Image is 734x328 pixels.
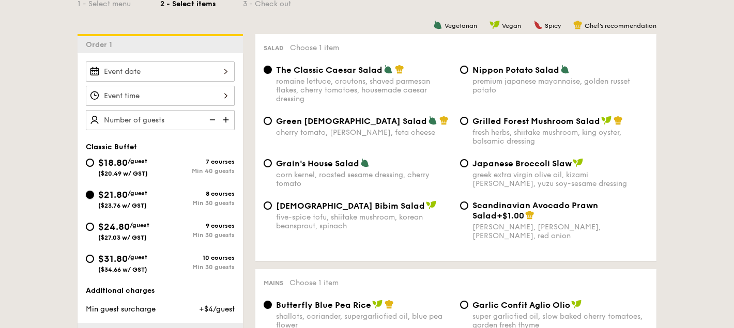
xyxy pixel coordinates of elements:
input: Event time [86,86,235,106]
input: $21.80/guest($23.76 w/ GST)8 coursesMin 30 guests [86,191,94,199]
span: Vegan [502,22,521,29]
span: $24.80 [98,221,130,232]
img: icon-vegetarian.fe4039eb.svg [360,158,370,167]
div: romaine lettuce, croutons, shaved parmesan flakes, cherry tomatoes, housemade caesar dressing [276,77,452,103]
span: Garlic Confit Aglio Olio [472,300,570,310]
input: Butterfly Blue Pea Riceshallots, coriander, supergarlicfied oil, blue pea flower [264,301,272,309]
div: greek extra virgin olive oil, kizami [PERSON_NAME], yuzu soy-sesame dressing [472,170,648,188]
div: cherry tomato, [PERSON_NAME], feta cheese [276,128,452,137]
span: /guest [128,190,147,197]
img: icon-chef-hat.a58ddaea.svg [573,20,583,29]
span: +$4/guest [199,305,235,314]
input: Nippon Potato Saladpremium japanese mayonnaise, golden russet potato [460,66,468,74]
div: 10 courses [160,254,235,261]
span: Chef's recommendation [585,22,656,29]
div: fresh herbs, shiitake mushroom, king oyster, balsamic dressing [472,128,648,146]
img: icon-add.58712e84.svg [219,110,235,130]
span: $18.80 [98,157,128,168]
img: icon-vegan.f8ff3823.svg [601,116,611,125]
span: ($27.03 w/ GST) [98,234,147,241]
img: icon-vegetarian.fe4039eb.svg [433,20,442,29]
input: Scandinavian Avocado Prawn Salad+$1.00[PERSON_NAME], [PERSON_NAME], [PERSON_NAME], red onion [460,201,468,210]
div: Min 30 guests [160,199,235,207]
span: Mains [264,279,283,287]
span: Order 1 [86,40,116,49]
div: corn kernel, roasted sesame dressing, cherry tomato [276,170,452,188]
img: icon-chef-hat.a58ddaea.svg [525,210,534,220]
span: Salad [264,44,284,52]
div: Min 30 guests [160,263,235,271]
span: $31.80 [98,253,128,264]
span: ($20.49 w/ GST) [98,170,148,177]
img: icon-chef-hat.a58ddaea.svg [385,300,394,309]
img: icon-vegan.f8ff3823.svg [571,300,582,309]
img: icon-vegan.f8ff3823.svg [490,20,500,29]
div: five-spice tofu, shiitake mushroom, korean beansprout, spinach [276,213,452,230]
img: icon-vegetarian.fe4039eb.svg [428,116,437,125]
input: The Classic Caesar Saladromaine lettuce, croutons, shaved parmesan flakes, cherry tomatoes, house... [264,66,272,74]
span: Japanese Broccoli Slaw [472,159,572,168]
span: Butterfly Blue Pea Rice [276,300,371,310]
img: icon-vegetarian.fe4039eb.svg [384,65,393,74]
span: /guest [128,158,147,165]
span: Classic Buffet [86,143,137,151]
input: $24.80/guest($27.03 w/ GST)9 coursesMin 30 guests [86,223,94,231]
input: $31.80/guest($34.66 w/ GST)10 coursesMin 30 guests [86,255,94,263]
img: icon-chef-hat.a58ddaea.svg [614,116,623,125]
div: 8 courses [160,190,235,197]
img: icon-vegan.f8ff3823.svg [573,158,583,167]
span: Spicy [545,22,561,29]
input: Number of guests [86,110,235,130]
img: icon-reduce.1d2dbef1.svg [204,110,219,130]
div: [PERSON_NAME], [PERSON_NAME], [PERSON_NAME], red onion [472,223,648,240]
span: /guest [128,254,147,261]
img: icon-chef-hat.a58ddaea.svg [395,65,404,74]
span: Choose 1 item [289,278,339,287]
input: Event date [86,61,235,82]
div: Min 40 guests [160,167,235,175]
div: 7 courses [160,158,235,165]
img: icon-vegan.f8ff3823.svg [372,300,383,309]
span: Grain's House Salad [276,159,359,168]
span: Choose 1 item [290,43,339,52]
span: The Classic Caesar Salad [276,65,383,75]
input: [DEMOGRAPHIC_DATA] Bibim Saladfive-spice tofu, shiitake mushroom, korean beansprout, spinach [264,201,272,210]
input: Green [DEMOGRAPHIC_DATA] Saladcherry tomato, [PERSON_NAME], feta cheese [264,117,272,125]
input: Garlic Confit Aglio Oliosuper garlicfied oil, slow baked cherry tomatoes, garden fresh thyme [460,301,468,309]
span: Grilled Forest Mushroom Salad [472,116,600,126]
span: [DEMOGRAPHIC_DATA] Bibim Salad [276,201,425,211]
span: ($23.76 w/ GST) [98,202,147,209]
span: /guest [130,222,149,229]
input: Grain's House Saladcorn kernel, roasted sesame dressing, cherry tomato [264,159,272,167]
img: icon-vegan.f8ff3823.svg [426,200,436,210]
div: Additional charges [86,286,235,296]
img: icon-vegetarian.fe4039eb.svg [560,65,570,74]
div: 9 courses [160,222,235,229]
img: icon-spicy.37a8142b.svg [533,20,543,29]
span: Scandinavian Avocado Prawn Salad [472,200,598,221]
span: Min guest surcharge [86,305,156,314]
span: Green [DEMOGRAPHIC_DATA] Salad [276,116,427,126]
span: +$1.00 [497,211,524,221]
span: ($34.66 w/ GST) [98,266,147,273]
span: $21.80 [98,189,128,200]
span: Vegetarian [445,22,477,29]
input: $18.80/guest($20.49 w/ GST)7 coursesMin 40 guests [86,159,94,167]
div: Min 30 guests [160,231,235,239]
input: Grilled Forest Mushroom Saladfresh herbs, shiitake mushroom, king oyster, balsamic dressing [460,117,468,125]
input: Japanese Broccoli Slawgreek extra virgin olive oil, kizami [PERSON_NAME], yuzu soy-sesame dressing [460,159,468,167]
img: icon-chef-hat.a58ddaea.svg [439,116,449,125]
div: premium japanese mayonnaise, golden russet potato [472,77,648,95]
span: Nippon Potato Salad [472,65,559,75]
